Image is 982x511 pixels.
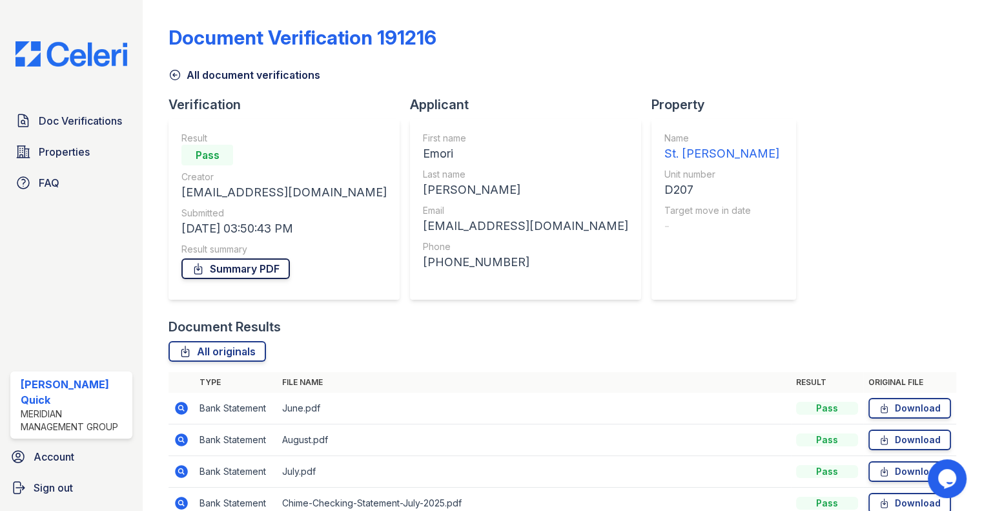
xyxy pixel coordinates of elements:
div: Applicant [410,96,651,114]
div: D207 [664,181,779,199]
div: Document Verification 191216 [169,26,436,49]
span: Sign out [34,480,73,495]
span: Properties [39,144,90,160]
a: Download [868,430,951,450]
th: Type [194,372,277,393]
div: Name [664,132,779,145]
div: Phone [423,240,628,253]
td: August.pdf [277,424,791,456]
div: - [664,217,779,235]
div: First name [423,132,628,145]
div: [EMAIL_ADDRESS][DOMAIN_NAME] [423,217,628,235]
a: Name St. [PERSON_NAME] [664,132,779,163]
a: Doc Verifications [10,108,132,134]
th: Result [791,372,863,393]
div: [EMAIL_ADDRESS][DOMAIN_NAME] [181,183,387,202]
div: Emori [423,145,628,163]
div: [PERSON_NAME] [423,181,628,199]
div: Pass [796,433,858,446]
iframe: chat widget [928,459,969,498]
div: Meridian Management Group [21,408,127,433]
span: Doc Verifications [39,113,122,129]
div: Pass [181,145,233,165]
a: Sign out [5,475,138,501]
th: Original file [863,372,956,393]
a: All document verifications [169,67,320,83]
td: July.pdf [277,456,791,488]
td: Bank Statement [194,424,277,456]
div: St. [PERSON_NAME] [664,145,779,163]
th: File name [277,372,791,393]
a: All originals [169,341,266,362]
a: Download [868,398,951,419]
img: CE_Logo_Blue-a8612792a0a2168367f1c8372b55b34899dd931a85d93a1a3d3e32e68fde9ad4.png [5,41,138,67]
div: [PERSON_NAME] Quick [21,377,127,408]
div: Target move in date [664,204,779,217]
div: Pass [796,497,858,510]
div: Pass [796,402,858,415]
td: June.pdf [277,393,791,424]
a: Properties [10,139,132,165]
div: Pass [796,465,858,478]
td: Bank Statement [194,456,277,488]
div: Unit number [664,168,779,181]
td: Bank Statement [194,393,277,424]
a: Summary PDF [181,258,290,279]
div: [PHONE_NUMBER] [423,253,628,271]
div: [DATE] 03:50:43 PM [181,220,387,238]
span: Account [34,449,74,464]
div: Document Results [169,318,281,336]
div: Property [651,96,806,114]
div: Submitted [181,207,387,220]
span: FAQ [39,175,59,191]
div: Result [181,132,387,145]
div: Email [423,204,628,217]
div: Creator [181,171,387,183]
div: Result summary [181,243,387,256]
a: FAQ [10,170,132,196]
div: Last name [423,168,628,181]
a: Account [5,444,138,470]
a: Download [868,461,951,482]
div: Verification [169,96,410,114]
